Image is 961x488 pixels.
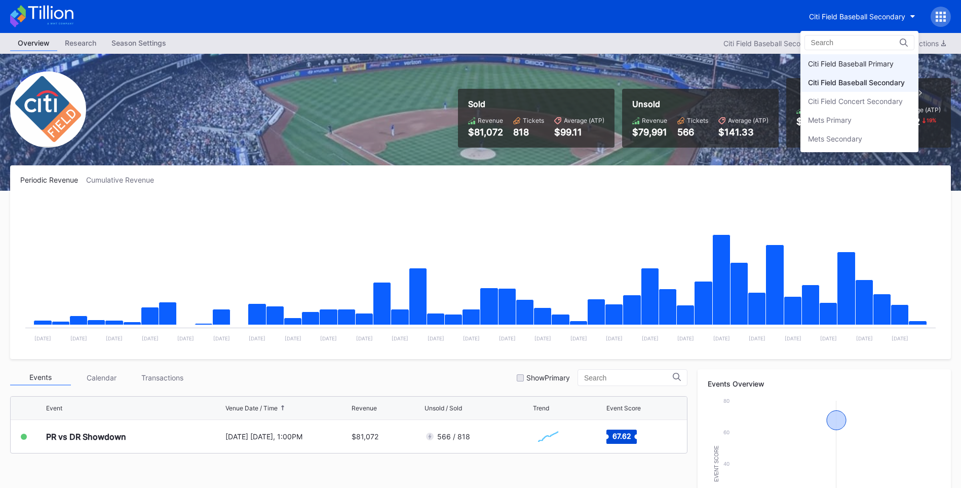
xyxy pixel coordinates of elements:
[811,39,900,47] input: Search
[808,97,903,106] div: Citi Field Concert Secondary
[808,116,852,124] div: Mets Primary
[808,59,894,68] div: Citi Field Baseball Primary
[808,134,862,143] div: Mets Secondary
[808,78,905,87] div: Citi Field Baseball Secondary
